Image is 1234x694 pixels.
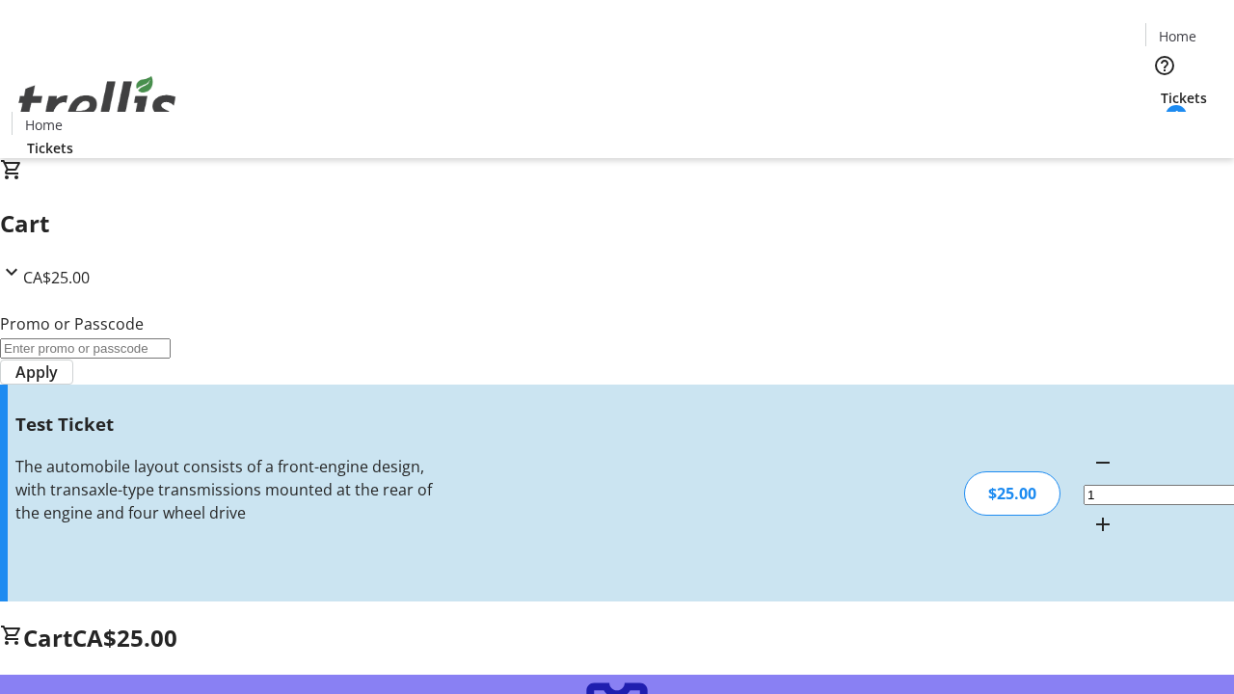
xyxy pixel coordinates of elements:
span: Tickets [27,138,73,158]
span: CA$25.00 [23,267,90,288]
button: Increment by one [1084,505,1122,544]
a: Tickets [12,138,89,158]
img: Orient E2E Organization dJUYfn6gM1's Logo [12,55,183,151]
span: Tickets [1161,88,1207,108]
a: Tickets [1145,88,1222,108]
span: Apply [15,360,58,384]
button: Decrement by one [1084,443,1122,482]
h3: Test Ticket [15,411,437,438]
span: Home [1159,26,1196,46]
div: The automobile layout consists of a front-engine design, with transaxle-type transmissions mounte... [15,455,437,524]
a: Home [1146,26,1208,46]
a: Home [13,115,74,135]
button: Help [1145,46,1184,85]
span: Home [25,115,63,135]
span: CA$25.00 [72,622,177,654]
div: $25.00 [964,471,1060,516]
button: Cart [1145,108,1184,147]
